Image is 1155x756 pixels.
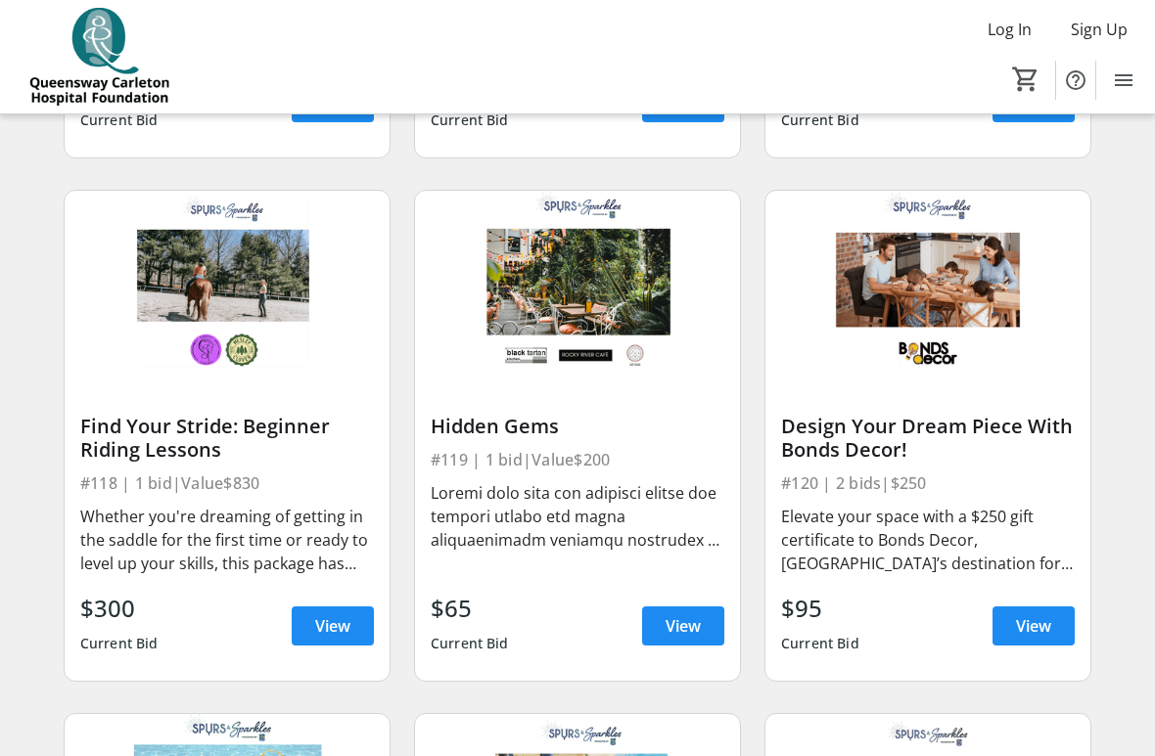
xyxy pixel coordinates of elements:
div: #120 | 2 bids | $250 [781,469,1075,497]
a: View [642,606,724,645]
div: $300 [80,591,159,626]
span: View [1016,614,1051,638]
div: $95 [781,591,859,626]
a: View [993,83,1075,122]
div: Current Bid [431,103,509,138]
img: Hidden Gems [415,191,740,374]
div: Elevate your space with a $250 gift certificate to Bonds Decor, [GEOGRAPHIC_DATA]’s destination f... [781,505,1075,575]
div: Current Bid [781,626,859,661]
a: View [993,606,1075,645]
div: #118 | 1 bid | Value $830 [80,469,374,497]
div: #119 | 1 bid | Value $200 [431,446,724,473]
img: Find Your Stride: Beginner Riding Lessons [65,191,390,374]
div: $65 [431,591,509,626]
span: Sign Up [1071,18,1128,41]
a: View [292,83,374,122]
span: View [666,614,701,638]
button: Log In [972,14,1047,45]
button: Menu [1104,61,1143,100]
a: View [642,83,724,122]
div: Current Bid [80,103,159,138]
div: Loremi dolo sita con adipisci elitse doe tempori utlabo etd magna aliquaenimadm veniamqu nostrude... [431,481,724,552]
img: Design Your Dream Piece With Bonds Decor! [765,191,1090,374]
div: Current Bid [781,103,859,138]
span: Log In [988,18,1032,41]
a: View [292,606,374,645]
div: Find Your Stride: Beginner Riding Lessons [80,415,374,462]
div: Current Bid [80,626,159,661]
div: Design Your Dream Piece With Bonds Decor! [781,415,1075,462]
img: QCH Foundation's Logo [12,8,186,106]
div: Whether you're dreaming of getting in the saddle for the first time or ready to level up your ski... [80,505,374,575]
div: Hidden Gems [431,415,724,438]
button: Help [1056,61,1095,100]
div: Current Bid [431,626,509,661]
span: View [315,614,350,638]
button: Cart [1008,62,1043,97]
button: Sign Up [1055,14,1143,45]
